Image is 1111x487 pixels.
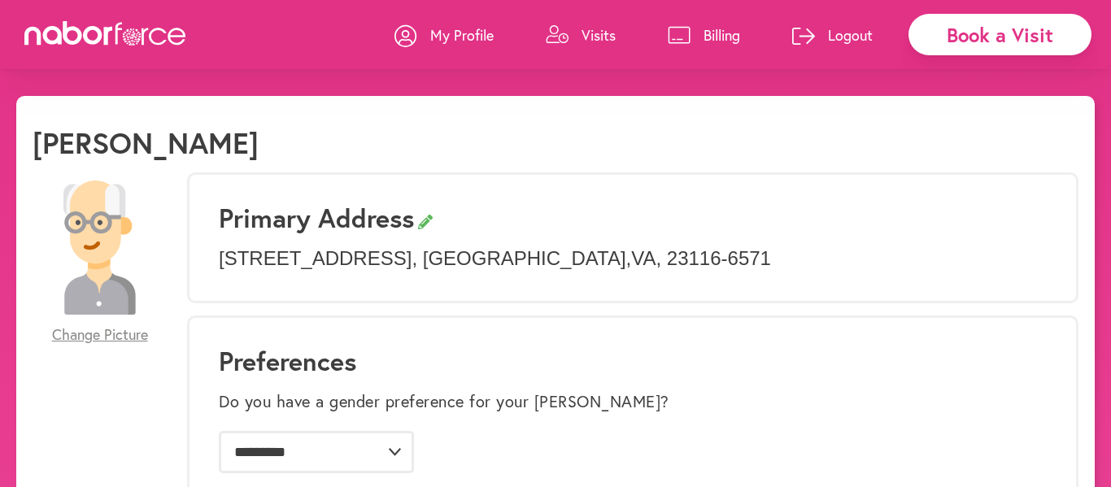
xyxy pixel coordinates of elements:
a: Logout [792,11,873,59]
label: Do you have a gender preference for your [PERSON_NAME]? [219,392,669,411]
p: My Profile [430,25,494,45]
h3: Primary Address [219,202,1047,233]
a: My Profile [394,11,494,59]
h1: Preferences [219,346,1047,376]
img: 28479a6084c73c1d882b58007db4b51f.png [33,180,167,315]
a: Billing [668,11,740,59]
p: Visits [582,25,616,45]
p: [STREET_ADDRESS] , [GEOGRAPHIC_DATA] , VA , 23116-6571 [219,247,1047,271]
div: Book a Visit [908,14,1091,55]
span: Change Picture [52,326,148,344]
h1: [PERSON_NAME] [33,125,259,160]
a: Visits [546,11,616,59]
p: Billing [704,25,740,45]
p: Logout [828,25,873,45]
